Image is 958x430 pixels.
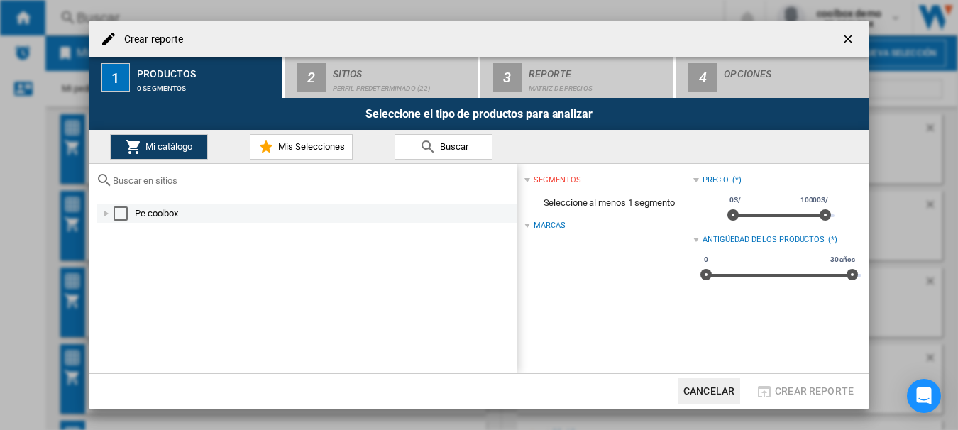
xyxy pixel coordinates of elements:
[333,77,473,92] div: Perfil predeterminado (22)
[297,63,326,92] div: 2
[678,378,740,404] button: Cancelar
[275,141,345,152] span: Mis Selecciones
[828,254,857,265] span: 30 años
[137,77,277,92] div: 0 segmentos
[89,57,284,98] button: 1 Productos 0 segmentos
[117,33,183,47] h4: Crear reporte
[529,77,668,92] div: Matriz de precios
[534,220,565,231] div: Marcas
[250,134,353,160] button: Mis Selecciones
[333,62,473,77] div: Sitios
[534,175,580,186] div: segmentos
[688,63,717,92] div: 4
[727,194,743,206] span: 0S/
[841,32,858,49] ng-md-icon: getI18NText('BUTTONS.CLOSE_DIALOG')
[135,206,515,221] div: Pe coolbox
[775,385,854,397] span: Crear reporte
[798,194,830,206] span: 10000S/
[835,25,864,53] button: getI18NText('BUTTONS.CLOSE_DIALOG')
[703,175,729,186] div: Precio
[101,63,130,92] div: 1
[110,134,208,160] button: Mi catálogo
[676,57,869,98] button: 4 Opciones
[751,378,858,404] button: Crear reporte
[529,62,668,77] div: Reporte
[702,254,710,265] span: 0
[113,175,510,186] input: Buscar en sitios
[436,141,468,152] span: Buscar
[524,189,693,216] span: Seleccione al menos 1 segmento
[493,63,522,92] div: 3
[703,234,825,246] div: Antigüedad de los productos
[724,62,864,77] div: Opciones
[142,141,192,152] span: Mi catálogo
[114,206,135,221] md-checkbox: Select
[395,134,492,160] button: Buscar
[480,57,676,98] button: 3 Reporte Matriz de precios
[89,98,869,130] div: Seleccione el tipo de productos para analizar
[907,379,941,413] div: Open Intercom Messenger
[137,62,277,77] div: Productos
[285,57,480,98] button: 2 Sitios Perfil predeterminado (22)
